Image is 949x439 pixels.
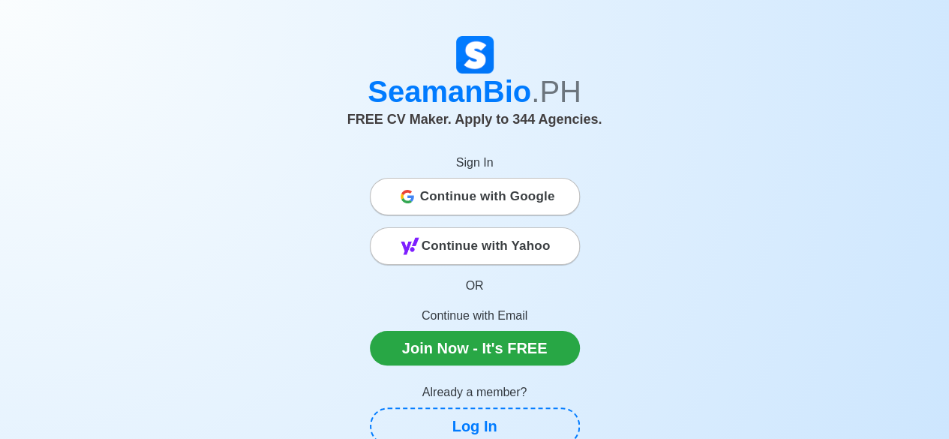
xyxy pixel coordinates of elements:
p: Continue with Email [370,307,580,325]
img: Logo [456,36,494,74]
p: Already a member? [370,383,580,401]
p: OR [370,277,580,295]
a: Join Now - It's FREE [370,331,580,365]
span: Continue with Google [420,182,555,212]
button: Continue with Yahoo [370,227,580,265]
button: Continue with Google [370,178,580,215]
span: FREE CV Maker. Apply to 344 Agencies. [347,112,602,127]
span: Continue with Yahoo [422,231,551,261]
h1: SeamanBio [59,74,891,110]
p: Sign In [370,154,580,172]
span: .PH [531,75,581,108]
